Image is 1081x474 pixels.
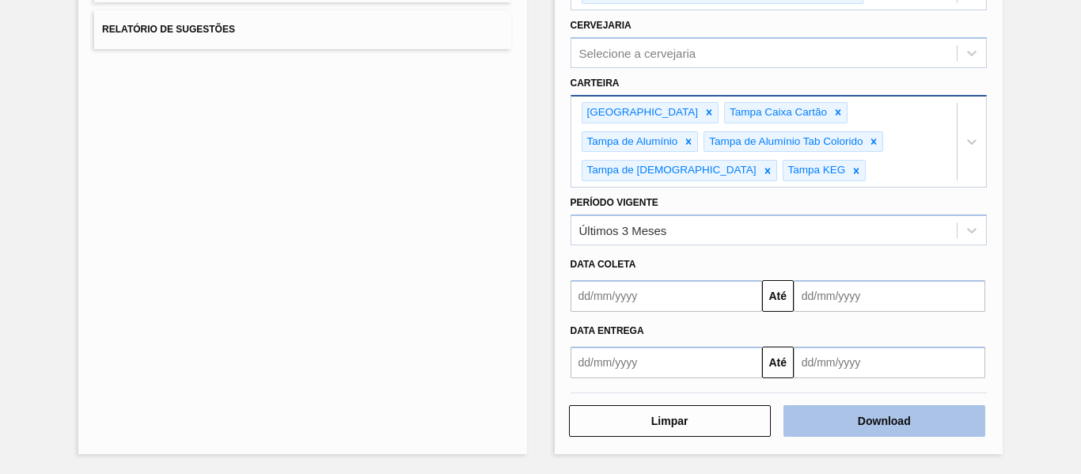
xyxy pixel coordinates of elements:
button: Limpar [569,405,771,437]
input: dd/mm/yyyy [571,347,762,378]
input: dd/mm/yyyy [794,280,985,312]
div: Tampa de Alumínio Tab Colorido [704,132,865,152]
div: Selecione a cervejaria [579,46,696,59]
span: Data entrega [571,325,644,336]
label: Período Vigente [571,197,658,208]
div: [GEOGRAPHIC_DATA] [582,103,701,123]
button: Até [762,347,794,378]
div: Últimos 3 Meses [579,224,667,237]
input: dd/mm/yyyy [571,280,762,312]
div: Tampa Caixa Cartão [725,103,829,123]
span: Relatório de Sugestões [102,24,235,35]
button: Até [762,280,794,312]
span: Data coleta [571,259,636,270]
div: Tampa de Alumínio [582,132,681,152]
button: Download [783,405,985,437]
label: Cervejaria [571,20,632,31]
input: dd/mm/yyyy [794,347,985,378]
label: Carteira [571,78,620,89]
div: Tampa de [DEMOGRAPHIC_DATA] [582,161,759,180]
div: Tampa KEG [783,161,848,180]
button: Relatório de Sugestões [94,10,510,49]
